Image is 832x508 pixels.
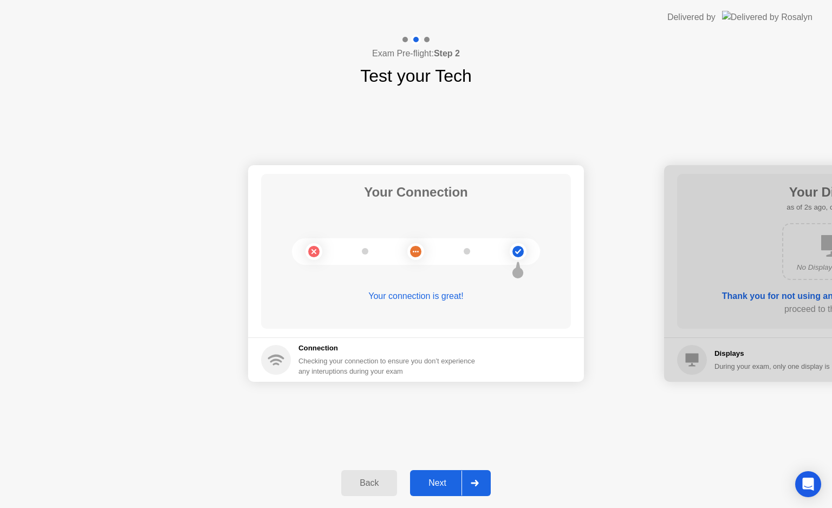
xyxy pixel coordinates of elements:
[341,470,397,496] button: Back
[298,356,482,376] div: Checking your connection to ensure you don’t experience any interuptions during your exam
[298,343,482,354] h5: Connection
[372,47,460,60] h4: Exam Pre-flight:
[413,478,461,488] div: Next
[261,290,571,303] div: Your connection is great!
[410,470,491,496] button: Next
[434,49,460,58] b: Step 2
[344,478,394,488] div: Back
[360,63,472,89] h1: Test your Tech
[795,471,821,497] div: Open Intercom Messenger
[364,183,468,202] h1: Your Connection
[667,11,716,24] div: Delivered by
[722,11,812,23] img: Delivered by Rosalyn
